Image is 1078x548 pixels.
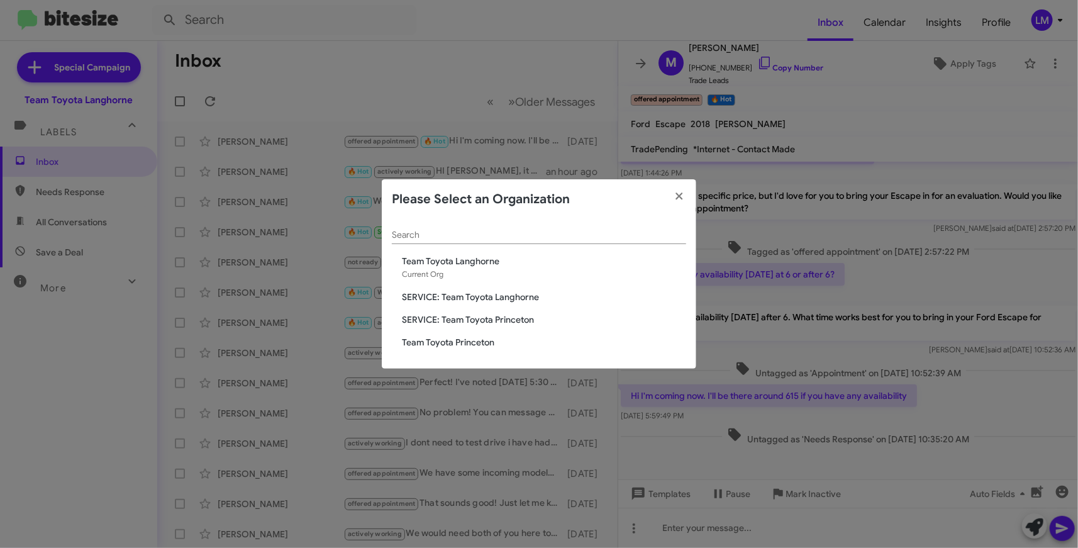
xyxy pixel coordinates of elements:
[402,255,686,267] span: Team Toyota Langhorne
[392,189,570,210] h2: Please Select an Organization
[402,269,443,279] span: Current Org
[402,336,686,349] span: Team Toyota Princeton
[402,291,686,303] span: SERVICE: Team Toyota Langhorne
[402,313,686,326] span: SERVICE: Team Toyota Princeton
